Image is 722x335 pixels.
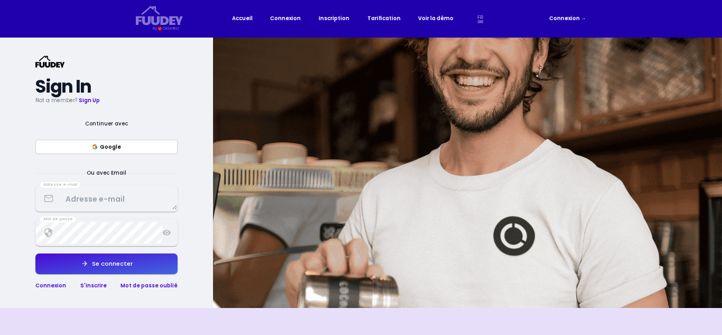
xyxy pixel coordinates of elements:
a: Tarification [367,14,401,23]
a: S'inscrire [80,282,107,289]
button: Google [35,140,178,154]
span: Continuer avec [76,120,137,129]
h2: Sign In [35,80,178,93]
div: Orderlina [163,25,179,32]
p: Not a member? [35,96,178,105]
a: Inscription [319,14,349,23]
div: Se connecter [88,261,133,267]
div: By [153,25,157,32]
svg: {/* Added fill="currentColor" here */} {/* This rectangle defines the background. Its explicit fi... [136,6,183,25]
a: Connexion [35,282,66,289]
a: Connexion [549,14,586,23]
div: Adresse e-mail [40,182,80,188]
span: Ou avec Email [78,169,135,178]
a: Sign Up [79,97,100,104]
a: Accueil [232,14,253,23]
a: Voir la démo [418,14,453,23]
a: Mot de passe oublié [121,282,178,289]
div: Mot de passe [40,216,76,222]
button: Se connecter [35,253,178,274]
span: → [581,15,586,22]
svg: {/* Added fill="currentColor" here */} {/* This rectangle defines the background. Its explicit fi... [35,56,65,68]
a: Connexion [270,14,301,23]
